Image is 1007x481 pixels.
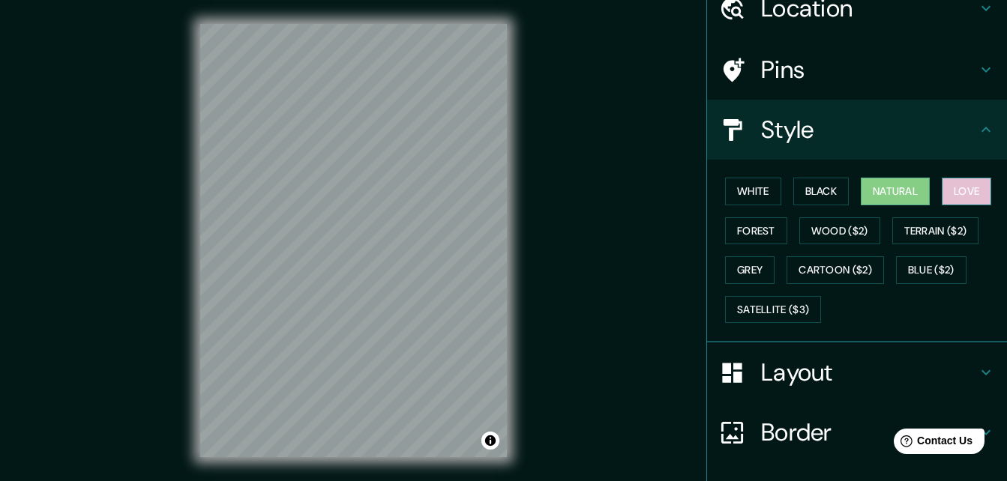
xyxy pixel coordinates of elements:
[874,423,991,465] iframe: Help widget launcher
[761,55,977,85] h4: Pins
[707,342,1007,402] div: Layout
[761,357,977,387] h4: Layout
[725,217,787,245] button: Forest
[942,178,991,205] button: Love
[707,100,1007,160] div: Style
[725,178,781,205] button: White
[787,256,884,284] button: Cartoon ($2)
[793,178,850,205] button: Black
[761,417,977,447] h4: Border
[896,256,967,284] button: Blue ($2)
[725,296,821,324] button: Satellite ($3)
[725,256,775,284] button: Grey
[707,402,1007,462] div: Border
[481,432,499,450] button: Toggle attribution
[707,40,1007,100] div: Pins
[799,217,880,245] button: Wood ($2)
[761,115,977,145] h4: Style
[861,178,930,205] button: Natural
[200,24,507,457] canvas: Map
[892,217,979,245] button: Terrain ($2)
